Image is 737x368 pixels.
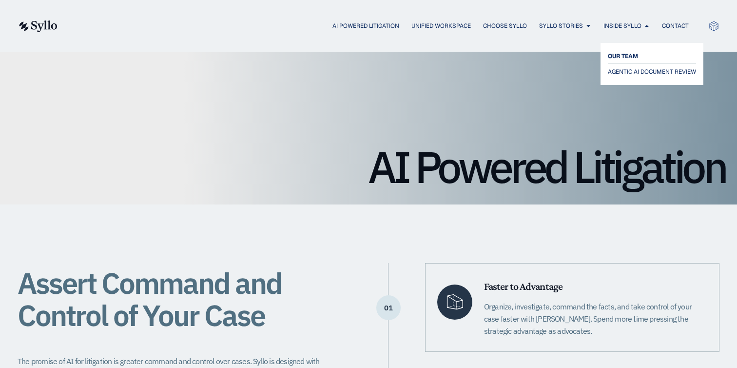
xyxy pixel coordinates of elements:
span: Assert Command and Control of Your Case [18,264,282,334]
p: 01 [376,307,401,308]
a: Unified Workspace [411,21,471,30]
a: Syllo Stories [539,21,583,30]
img: syllo [18,20,58,32]
p: Organize, investigate, command the facts, and take control of your case faster with [PERSON_NAME]... [484,301,707,337]
nav: Menu [77,21,689,31]
a: Choose Syllo [483,21,527,30]
span: OUR TEAM [608,50,638,62]
a: Contact [662,21,689,30]
div: Menu Toggle [77,21,689,31]
a: Inside Syllo [603,21,641,30]
a: AI Powered Litigation [332,21,399,30]
a: AGENTIC AI DOCUMENT REVIEW [608,66,696,78]
span: Faster to Advantage [484,280,562,292]
h1: AI Powered Litigation [12,145,725,189]
a: OUR TEAM [608,50,696,62]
